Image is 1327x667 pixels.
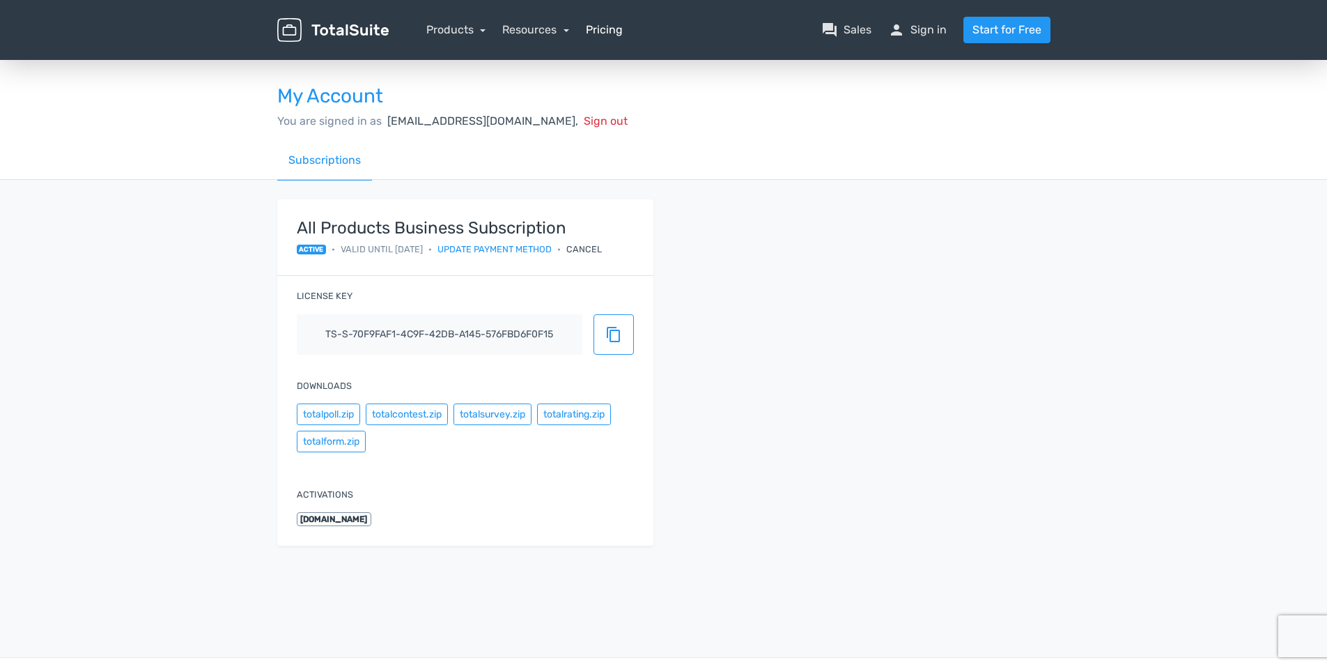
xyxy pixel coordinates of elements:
[277,114,382,128] span: You are signed in as
[437,243,552,256] a: Update payment method
[297,488,353,501] label: Activations
[888,22,905,38] span: person
[557,243,561,256] span: •
[584,114,628,128] span: Sign out
[277,18,389,43] img: TotalSuite for WordPress
[277,86,1050,107] h3: My Account
[341,243,423,256] span: Valid until [DATE]
[297,289,352,302] label: License key
[428,243,432,256] span: •
[297,245,327,254] span: active
[297,512,372,526] span: [DOMAIN_NAME]
[426,23,486,36] a: Products
[605,326,622,343] span: content_copy
[366,404,448,425] button: totalcontest.zip
[821,22,838,38] span: question_answer
[502,23,569,36] a: Resources
[593,314,634,355] button: content_copy
[453,404,531,425] button: totalsurvey.zip
[888,22,947,38] a: personSign in
[821,22,871,38] a: question_answerSales
[586,22,623,38] a: Pricing
[297,219,603,237] strong: All Products Business Subscription
[277,141,372,181] a: Subscriptions
[963,17,1050,43] a: Start for Free
[297,404,360,425] button: totalpoll.zip
[297,379,352,392] label: Downloads
[566,243,602,256] div: Cancel
[332,243,335,256] span: •
[297,431,366,452] button: totalform.zip
[387,114,578,128] span: [EMAIL_ADDRESS][DOMAIN_NAME],
[537,404,611,425] button: totalrating.zip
